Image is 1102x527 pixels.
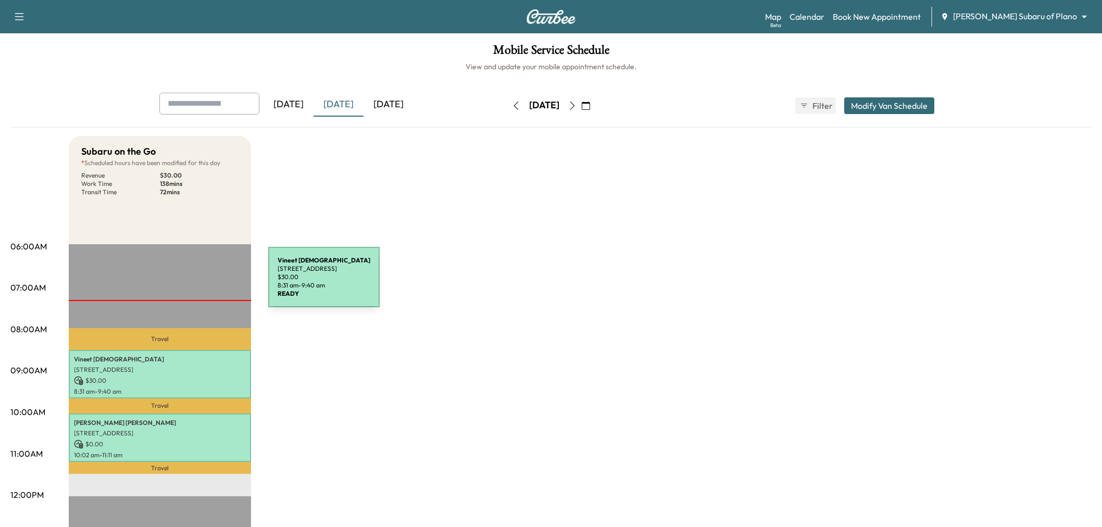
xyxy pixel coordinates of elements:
h6: View and update your mobile appointment schedule. [10,61,1092,72]
p: [PERSON_NAME] [PERSON_NAME] [74,419,246,427]
p: Travel [69,328,251,350]
button: Filter [795,97,836,114]
a: MapBeta [765,10,781,23]
p: Transit Time [81,188,160,196]
p: Travel [69,462,251,474]
p: 11:00AM [10,447,43,460]
p: 06:00AM [10,240,47,253]
p: 72 mins [160,188,239,196]
div: [DATE] [364,93,414,117]
p: $ 30.00 [74,376,246,385]
div: Beta [770,21,781,29]
p: $ 30.00 [160,171,239,180]
a: Calendar [790,10,824,23]
a: Book New Appointment [833,10,921,23]
img: Curbee Logo [526,9,576,24]
p: Work Time [81,180,160,188]
p: 07:00AM [10,281,46,294]
div: [DATE] [314,93,364,117]
p: [STREET_ADDRESS] [74,429,246,437]
h1: Mobile Service Schedule [10,44,1092,61]
p: Scheduled hours have been modified for this day [81,159,239,167]
p: 138 mins [160,180,239,188]
p: 08:00AM [10,323,47,335]
p: [STREET_ADDRESS] [74,366,246,374]
h5: Subaru on the Go [81,144,156,159]
p: Revenue [81,171,160,180]
span: Filter [812,99,831,112]
p: 12:00PM [10,488,44,501]
p: 10:00AM [10,406,45,418]
button: Modify Van Schedule [844,97,934,114]
p: 8:31 am - 9:40 am [74,387,246,396]
div: [DATE] [264,93,314,117]
p: 09:00AM [10,364,47,377]
p: $ 0.00 [74,440,246,449]
div: [DATE] [529,99,559,112]
p: 10:02 am - 11:11 am [74,451,246,459]
p: Vineet [DEMOGRAPHIC_DATA] [74,355,246,363]
span: [PERSON_NAME] Subaru of Plano [953,10,1077,22]
p: Travel [69,398,251,414]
